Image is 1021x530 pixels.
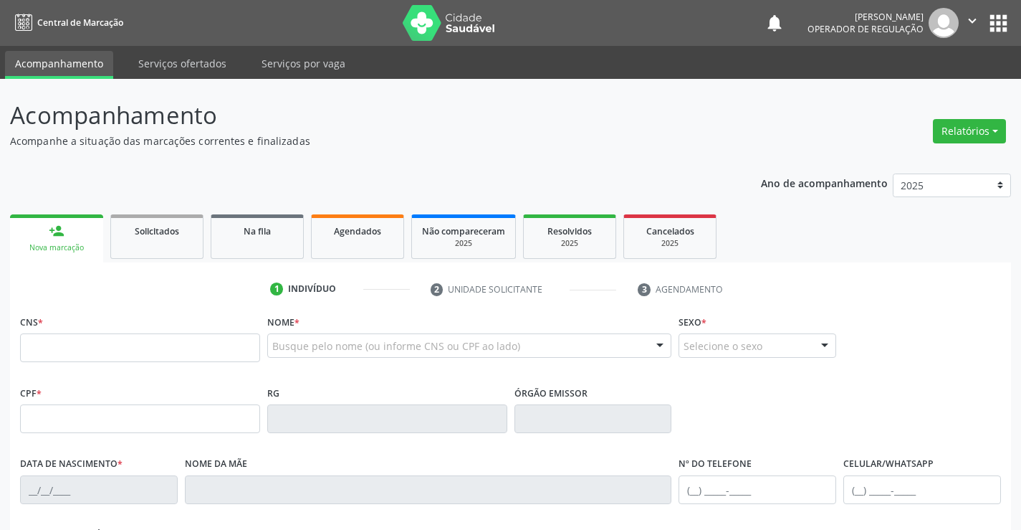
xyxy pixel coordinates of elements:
button: Relatórios [933,119,1006,143]
img: img [929,8,959,38]
p: Acompanhamento [10,98,711,133]
label: Data de nascimento [20,453,123,475]
label: Nome da mãe [185,453,247,475]
div: 2025 [534,238,605,249]
span: Selecione o sexo [684,339,762,354]
a: Serviços por vaga [251,51,355,76]
div: Indivíduo [288,283,336,295]
label: CPF [20,382,42,404]
div: Nova marcação [20,242,93,253]
span: Cancelados [646,225,694,237]
span: Central de Marcação [37,16,123,29]
span: Operador de regulação [807,23,924,35]
label: Sexo [679,311,706,333]
span: Solicitados [135,225,179,237]
a: Acompanhamento [5,51,113,79]
input: __/__/____ [20,475,178,504]
div: [PERSON_NAME] [807,11,924,23]
label: CNS [20,311,43,333]
span: Na fila [244,225,271,237]
span: Busque pelo nome (ou informe CNS ou CPF ao lado) [272,339,520,354]
p: Ano de acompanhamento [761,174,888,191]
label: Órgão emissor [514,382,588,404]
label: Nº do Telefone [679,453,752,475]
label: Nome [267,311,299,333]
button:  [959,8,986,38]
span: Agendados [334,225,381,237]
label: Celular/WhatsApp [843,453,934,475]
span: Não compareceram [422,225,505,237]
p: Acompanhe a situação das marcações correntes e finalizadas [10,133,711,148]
input: (__) _____-_____ [843,475,1001,504]
i:  [964,13,980,29]
label: RG [267,382,279,404]
a: Serviços ofertados [128,51,236,76]
a: Central de Marcação [10,11,123,34]
div: 2025 [422,238,505,249]
input: (__) _____-_____ [679,475,836,504]
button: notifications [764,13,785,33]
button: apps [986,11,1011,36]
span: Resolvidos [547,225,592,237]
div: person_add [49,223,64,239]
div: 2025 [634,238,706,249]
div: 1 [270,283,283,295]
